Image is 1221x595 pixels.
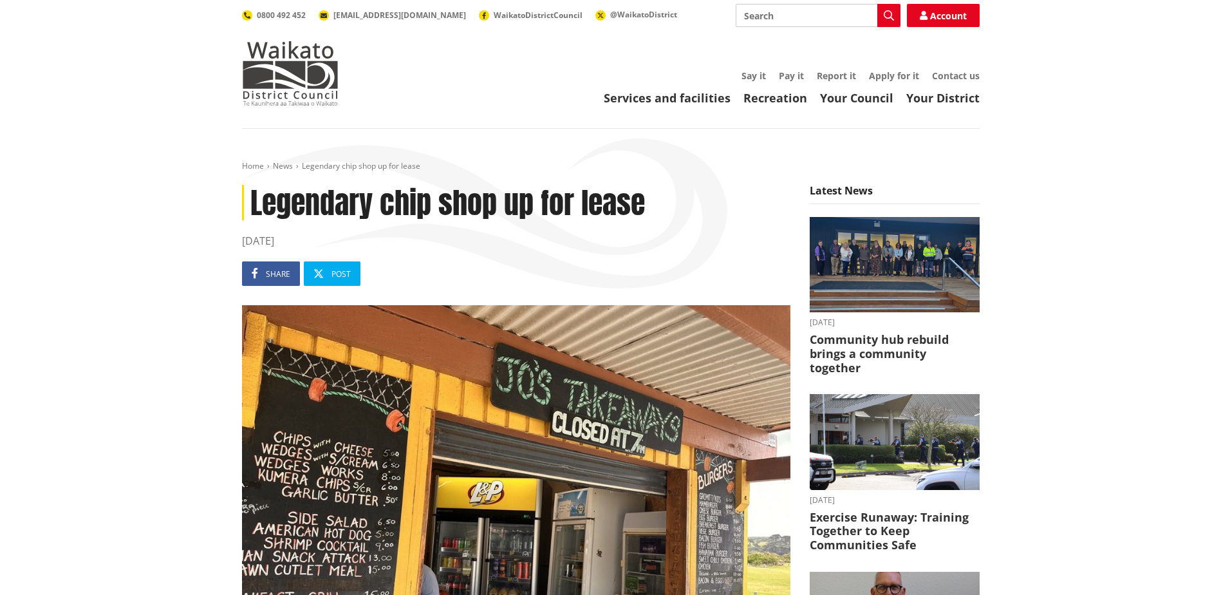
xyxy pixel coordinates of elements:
a: Contact us [932,70,980,82]
span: Share [266,269,290,279]
time: [DATE] [242,233,790,249]
a: Report it [817,70,856,82]
time: [DATE] [810,496,980,504]
h1: Legendary chip shop up for lease [242,185,790,220]
a: Your Council [820,90,893,106]
img: Waikato District Council - Te Kaunihera aa Takiwaa o Waikato [242,41,339,106]
a: Home [242,160,264,171]
a: @WaikatoDistrict [595,9,677,20]
a: Services and facilities [604,90,731,106]
a: WaikatoDistrictCouncil [479,10,583,21]
a: A group of people stands in a line on a wooden deck outside a modern building, smiling. The mood ... [810,217,980,375]
a: Your District [906,90,980,106]
a: 0800 492 452 [242,10,306,21]
span: Post [331,269,351,279]
a: [EMAIL_ADDRESS][DOMAIN_NAME] [319,10,466,21]
a: Share [242,261,300,286]
a: [DATE] Exercise Runaway: Training Together to Keep Communities Safe [810,394,980,552]
h3: Exercise Runaway: Training Together to Keep Communities Safe [810,511,980,552]
a: Pay it [779,70,804,82]
span: 0800 492 452 [257,10,306,21]
a: Account [907,4,980,27]
span: [EMAIL_ADDRESS][DOMAIN_NAME] [333,10,466,21]
time: [DATE] [810,319,980,326]
a: Say it [741,70,766,82]
input: Search input [736,4,900,27]
span: Legendary chip shop up for lease [302,160,420,171]
h3: Community hub rebuild brings a community together [810,333,980,375]
img: AOS Exercise Runaway [810,394,980,490]
span: WaikatoDistrictCouncil [494,10,583,21]
nav: breadcrumb [242,161,980,172]
a: Recreation [743,90,807,106]
h5: Latest News [810,185,980,204]
a: News [273,160,293,171]
img: Glen Afton and Pukemiro Districts Community Hub [810,217,980,313]
span: @WaikatoDistrict [610,9,677,20]
a: Post [304,261,360,286]
a: Apply for it [869,70,919,82]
